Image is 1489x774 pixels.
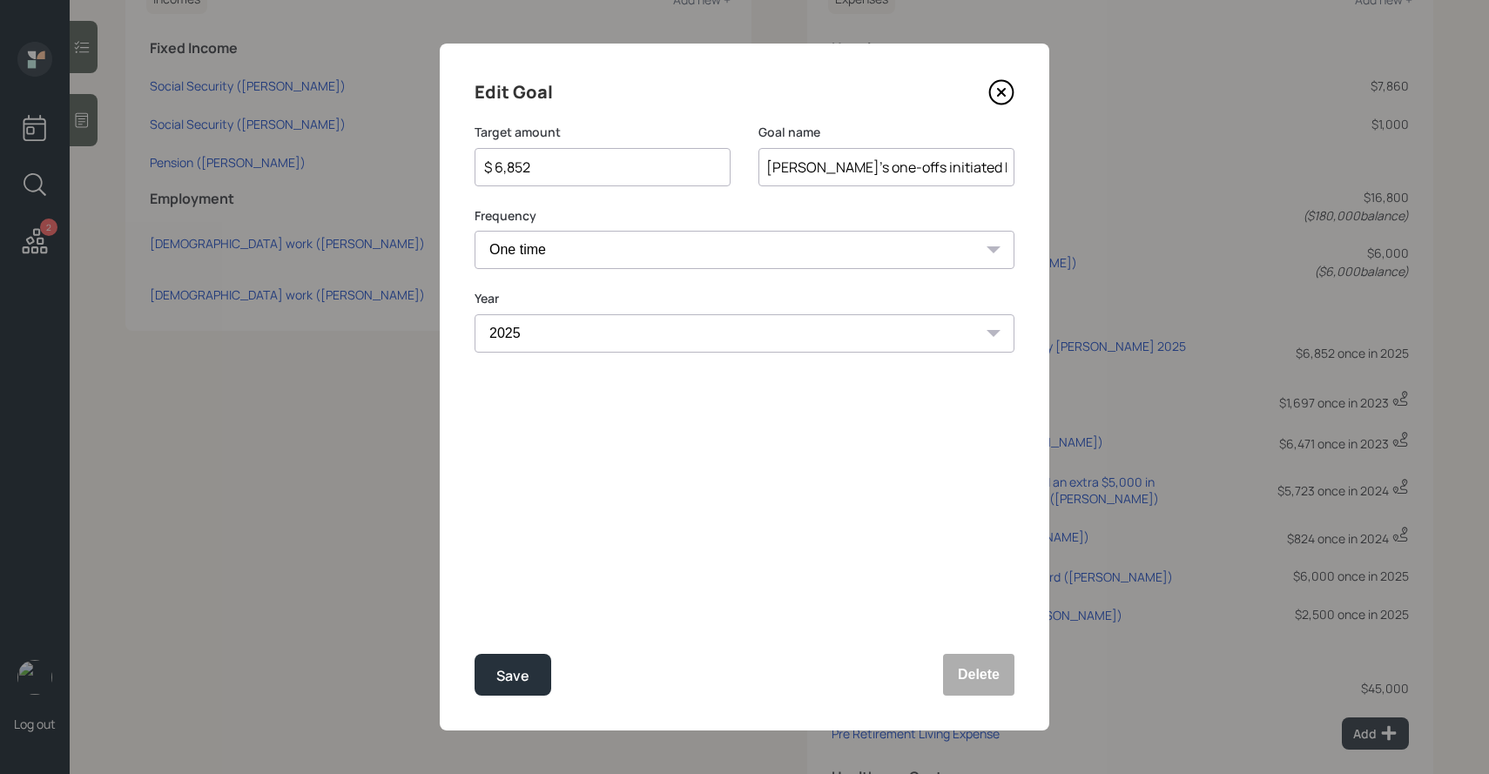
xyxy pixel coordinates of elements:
button: Delete [943,654,1014,696]
label: Frequency [475,207,1014,225]
h4: Edit Goal [475,78,553,106]
label: Target amount [475,124,731,141]
div: Save [496,664,529,688]
button: Save [475,654,551,696]
label: Year [475,290,1014,307]
label: Goal name [758,124,1014,141]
